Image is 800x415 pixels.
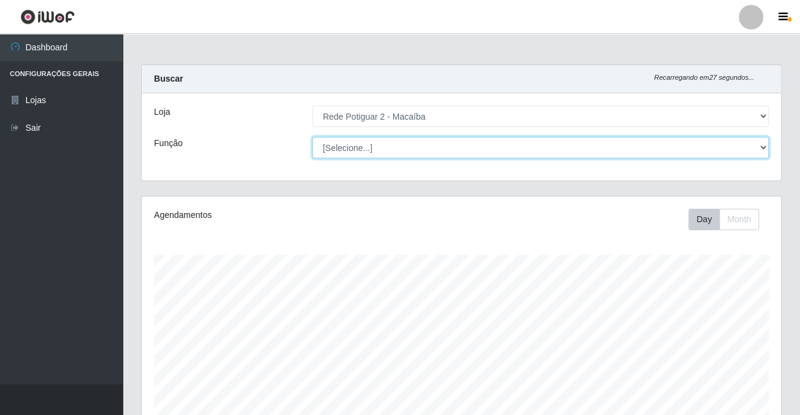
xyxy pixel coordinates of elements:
[154,74,183,83] strong: Buscar
[688,209,759,230] div: First group
[154,209,399,222] div: Agendamentos
[154,137,183,150] label: Função
[688,209,769,230] div: Toolbar with button groups
[20,9,75,25] img: CoreUI Logo
[154,106,170,118] label: Loja
[719,209,759,230] button: Month
[654,74,754,81] i: Recarregando em 27 segundos...
[688,209,720,230] button: Day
